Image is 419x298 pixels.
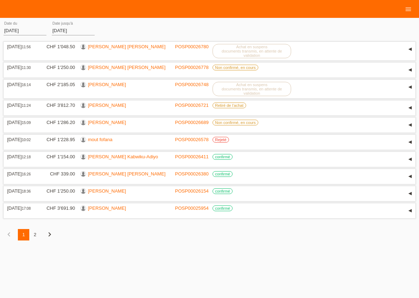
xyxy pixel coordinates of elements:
a: POSP00026778 [175,65,209,70]
div: étendre/coller [405,171,415,182]
a: POSP00025954 [175,205,209,211]
div: [DATE] [7,205,36,211]
i: chevron_left [5,230,13,239]
div: CHF 1'228.95 [41,137,75,142]
div: étendre/coller [405,65,415,75]
a: [PERSON_NAME] [PERSON_NAME] [88,171,165,177]
div: CHF 3'812.70 [41,103,75,108]
label: Non confirmé, en cours [213,65,258,70]
div: CHF 339.00 [41,171,75,177]
a: menu [401,7,415,11]
a: POSP00026154 [175,188,209,194]
a: [PERSON_NAME] [PERSON_NAME] [88,44,165,49]
span: 16:26 [22,172,31,176]
span: 11:30 [22,66,31,70]
div: étendre/coller [405,82,415,93]
div: étendre/coller [405,137,415,148]
div: étendre/coller [405,205,415,216]
label: Achat en suspens documents transmis, en attente de validation [213,82,291,96]
a: POSP00026578 [175,137,209,142]
label: Retiré de l‘achat [213,103,246,108]
div: étendre/coller [405,188,415,199]
a: POSP00026689 [175,120,209,125]
div: étendre/coller [405,120,415,130]
span: 17:08 [22,207,31,210]
div: [DATE] [7,154,36,159]
a: [PERSON_NAME] [PERSON_NAME] [88,65,165,70]
div: CHF 2'185.05 [41,82,75,87]
div: [DATE] [7,137,36,142]
span: 11:56 [22,45,31,49]
div: CHF 1'286.20 [41,120,75,125]
span: 16:14 [22,83,31,87]
i: menu [405,6,412,13]
div: [DATE] [7,65,36,70]
a: POSP00026380 [175,171,209,177]
div: [DATE] [7,103,36,108]
a: [PERSON_NAME] Kabwiku-Adiyo [88,154,158,159]
label: confirmé [213,154,233,160]
div: 1 [18,229,29,240]
span: 18:36 [22,189,31,193]
div: 2 [29,229,41,240]
a: mout fofana [88,137,113,142]
a: POSP00026780 [175,44,209,49]
a: [PERSON_NAME] [88,205,126,211]
span: 10:02 [22,138,31,142]
div: [DATE] [7,44,36,49]
div: CHF 1'250.00 [41,65,75,70]
div: étendre/coller [405,103,415,113]
span: 15:09 [22,121,31,125]
div: étendre/coller [405,44,415,55]
div: [DATE] [7,120,36,125]
div: [DATE] [7,188,36,194]
label: confirmé [213,171,233,177]
div: étendre/coller [405,154,415,165]
a: POSP00026411 [175,154,209,159]
div: CHF 1'250.00 [41,188,75,194]
a: [PERSON_NAME] [88,82,126,87]
label: Achat en suspens documents transmis, en attente de validation [213,44,291,58]
a: [PERSON_NAME] [88,103,126,108]
label: confirmé [213,205,233,211]
a: [PERSON_NAME] [88,188,126,194]
i: chevron_right [45,230,54,239]
span: 11:24 [22,104,31,108]
a: POSP00026721 [175,103,209,108]
label: Non confirmé, en cours [213,120,258,125]
label: confirmé [213,188,233,194]
label: Rejeté [213,137,229,143]
div: CHF 1'154.00 [41,154,75,159]
a: [PERSON_NAME] [88,120,126,125]
a: POSP00026748 [175,82,209,87]
div: [DATE] [7,82,36,87]
div: CHF 1'048.50 [41,44,75,49]
div: CHF 3'691.90 [41,205,75,211]
span: 12:18 [22,155,31,159]
div: [DATE] [7,171,36,177]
